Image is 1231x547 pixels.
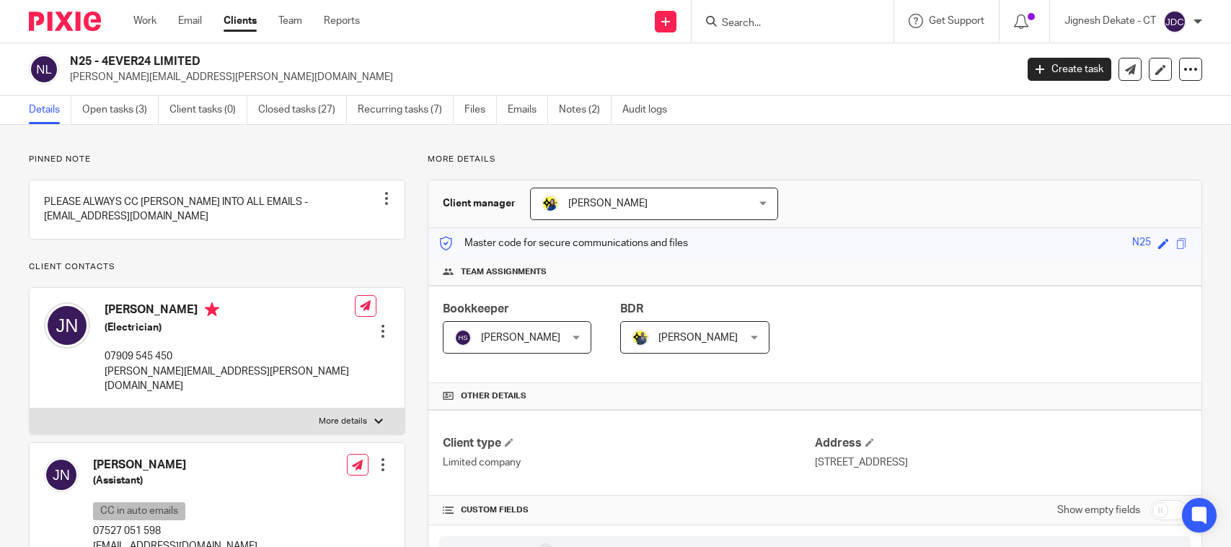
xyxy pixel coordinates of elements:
a: Work [133,14,156,28]
a: Notes (2) [559,96,612,124]
a: Reports [324,14,360,28]
a: Audit logs [622,96,678,124]
img: svg%3E [29,54,59,84]
p: Limited company [443,455,815,470]
img: svg%3E [454,329,472,346]
img: svg%3E [44,302,90,349]
div: N25 [1132,235,1151,252]
h4: CUSTOM FIELDS [443,504,815,516]
img: Dennis-Starbridge.jpg [632,329,649,346]
p: Jignesh Dekate - CT [1064,14,1156,28]
a: Files [464,96,497,124]
a: Clients [224,14,257,28]
input: Search [720,17,850,30]
a: Closed tasks (27) [258,96,347,124]
p: More details [428,154,1202,165]
i: Primary [205,302,219,317]
h5: (Assistant) [93,473,257,488]
p: CC in auto emails [93,502,185,520]
p: [PERSON_NAME][EMAIL_ADDRESS][PERSON_NAME][DOMAIN_NAME] [105,364,355,394]
label: Show empty fields [1057,503,1140,517]
a: Client tasks (0) [169,96,247,124]
span: Get Support [929,16,984,26]
p: [PERSON_NAME][EMAIL_ADDRESS][PERSON_NAME][DOMAIN_NAME] [70,70,1006,84]
h4: [PERSON_NAME] [93,458,257,473]
span: [PERSON_NAME] [481,333,560,343]
a: Team [278,14,302,28]
p: 07527 051 598 [93,524,257,538]
h4: Client type [443,436,815,451]
p: Client contacts [29,261,405,273]
h4: Address [815,436,1187,451]
span: Team assignments [461,266,547,278]
h3: Client manager [443,196,516,211]
a: Details [29,96,71,124]
img: svg%3E [1163,10,1186,33]
h5: (Electrician) [105,320,355,335]
span: BDR [620,303,643,315]
p: [STREET_ADDRESS] [815,455,1187,470]
a: Open tasks (3) [82,96,159,124]
p: More details [319,416,367,427]
span: Other details [461,390,526,402]
span: [PERSON_NAME] [658,333,738,343]
img: Pixie [29,12,101,31]
a: Recurring tasks (7) [358,96,454,124]
a: Emails [508,96,548,124]
span: [PERSON_NAME] [568,198,648,209]
a: Create task [1028,58,1111,81]
h4: [PERSON_NAME] [105,302,355,320]
p: 07909 545 450 [105,349,355,364]
img: Bobo-Starbridge%201.jpg [542,195,559,212]
img: svg%3E [44,458,79,492]
p: Pinned note [29,154,405,165]
h2: N25 - 4EVER24 LIMITED [70,54,819,69]
p: Master code for secure communications and files [439,236,688,250]
span: Bookkeeper [443,303,509,315]
a: Email [178,14,202,28]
